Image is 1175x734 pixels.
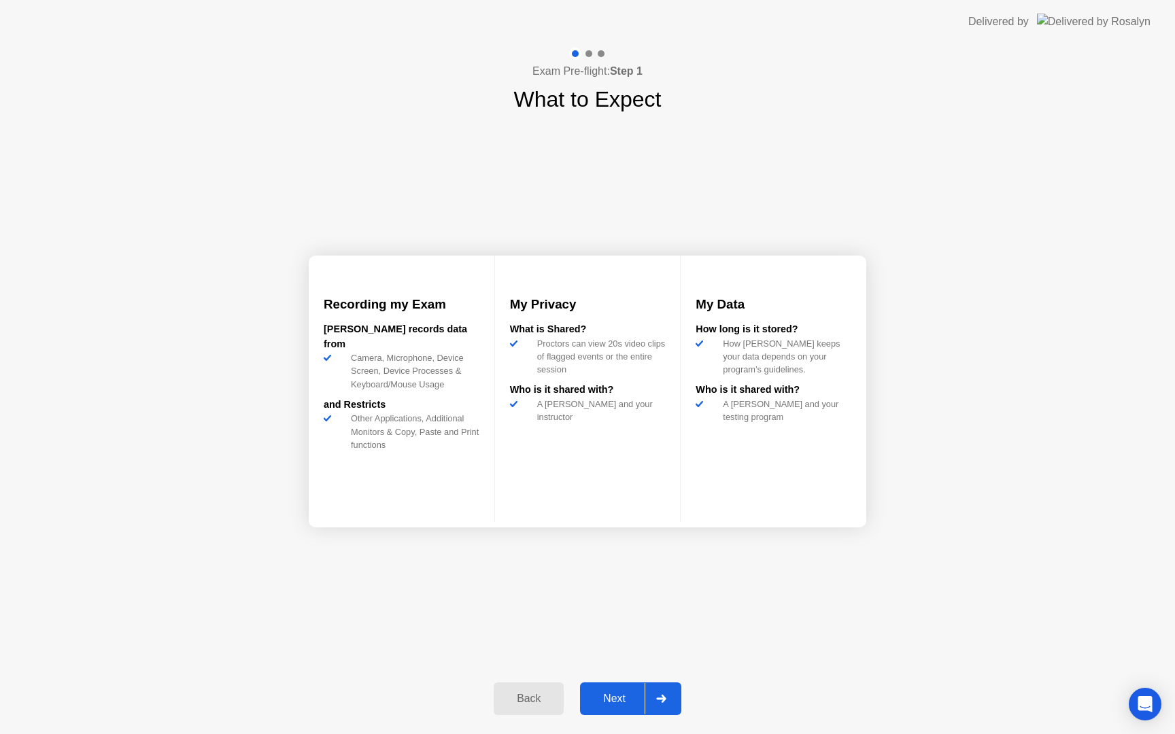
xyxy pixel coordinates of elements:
[696,383,851,398] div: Who is it shared with?
[532,337,666,377] div: Proctors can view 20s video clips of flagged events or the entire session
[514,83,662,116] h1: What to Expect
[584,693,645,705] div: Next
[510,383,666,398] div: Who is it shared with?
[696,322,851,337] div: How long is it stored?
[324,398,479,413] div: and Restricts
[610,65,643,77] b: Step 1
[324,322,479,351] div: [PERSON_NAME] records data from
[968,14,1029,30] div: Delivered by
[345,351,479,391] div: Camera, Microphone, Device Screen, Device Processes & Keyboard/Mouse Usage
[696,295,851,314] h3: My Data
[1037,14,1151,29] img: Delivered by Rosalyn
[345,412,479,451] div: Other Applications, Additional Monitors & Copy, Paste and Print functions
[580,682,681,715] button: Next
[510,295,666,314] h3: My Privacy
[532,398,666,423] div: A [PERSON_NAME] and your instructor
[1129,688,1161,720] div: Open Intercom Messenger
[510,322,666,337] div: What is Shared?
[494,682,564,715] button: Back
[717,337,851,377] div: How [PERSON_NAME] keeps your data depends on your program’s guidelines.
[717,398,851,423] div: A [PERSON_NAME] and your testing program
[498,693,560,705] div: Back
[532,63,643,80] h4: Exam Pre-flight:
[324,295,479,314] h3: Recording my Exam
